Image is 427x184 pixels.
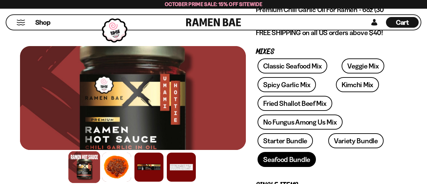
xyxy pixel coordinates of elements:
div: Cart [386,15,419,30]
a: Starter Bundle [258,133,313,148]
a: Classic Seafood Mix [258,58,327,73]
a: Variety Bundle [328,133,384,148]
span: Shop [35,18,50,27]
p: Mixes [256,49,397,55]
a: Fried Shallot Beef Mix [258,96,332,111]
a: Shop [35,17,50,28]
span: Cart [396,18,409,26]
button: Mobile Menu Trigger [16,20,25,25]
a: Veggie Mix [342,58,384,73]
a: Kimchi Mix [336,77,379,92]
a: Seafood Bundle [258,152,316,167]
a: Spicy Garlic Mix [258,77,316,92]
a: No Fungus Among Us Mix [258,115,342,130]
span: October Prime Sale: 15% off Sitewide [165,1,262,7]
